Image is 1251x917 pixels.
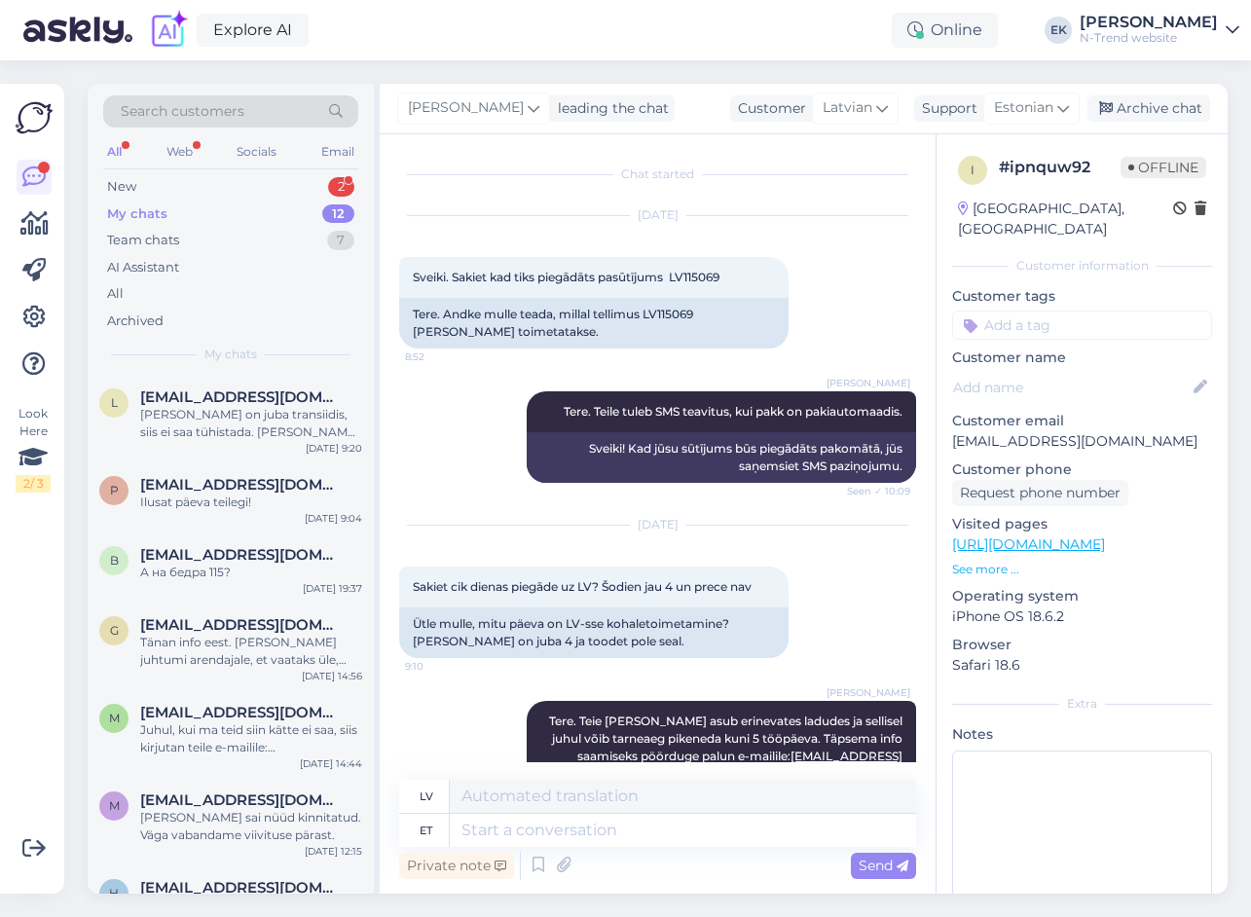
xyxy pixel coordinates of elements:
span: Sakiet cik dienas piegāde uz LV? Šodien jau 4 un prece nav [413,579,752,594]
span: m [109,711,120,725]
div: [DATE] 19:37 [303,581,362,596]
div: Email [317,139,358,165]
div: [PERSON_NAME] sai nüüd kinnitatud. Väga vabandame viivituse pärast. [140,809,362,844]
input: Add a tag [952,311,1212,340]
span: Greetelinholm@gmail.com [140,616,343,634]
span: 9:10 [405,659,478,674]
a: [EMAIL_ADDRESS][DOMAIN_NAME] [791,749,902,781]
span: bezloxov@gmail.com [140,546,343,564]
span: laurule@inbox.lv [140,388,343,406]
p: See more ... [952,561,1212,578]
a: Explore AI [197,14,309,47]
span: Tere. Teile tuleb SMS teavitus, kui pakk on pakiautomaadis. [564,404,902,419]
div: 12 [322,204,354,224]
div: [DATE] 14:56 [302,669,362,683]
div: Chat started [399,165,916,183]
span: [PERSON_NAME] [827,685,910,700]
div: Tänan info eest. [PERSON_NAME] juhtumi arendajale, et vaataks üle, milles probleem võib olla. [140,634,362,669]
div: Tere. Andke mulle teada, millal tellimus LV115069 [PERSON_NAME] toimetatakse. [399,298,789,348]
p: Customer email [952,411,1212,431]
input: Add name [953,377,1190,398]
div: Request phone number [952,480,1128,506]
div: Archived [107,312,164,331]
div: Online [892,13,998,48]
div: 2 [328,177,354,197]
div: Socials [233,139,280,165]
div: [GEOGRAPHIC_DATA], [GEOGRAPHIC_DATA] [958,199,1173,239]
div: leading the chat [550,98,669,119]
div: Juhul, kui ma teid siin kätte ei saa, siis kirjutan teile e-mailile: [EMAIL_ADDRESS][DOMAIN_NAME] [140,721,362,756]
p: Notes [952,724,1212,745]
span: Meivis.piir91@gmail.com [140,791,343,809]
div: AI Assistant [107,258,179,277]
span: [PERSON_NAME] [827,376,910,390]
span: Send [859,857,908,874]
p: iPhone OS 18.6.2 [952,606,1212,627]
span: Seen ✓ 10:09 [837,484,910,498]
span: G [110,623,119,638]
span: Tere. Teie [PERSON_NAME] asub erinevates ladudes ja sellisel juhul võib tarneaeg pikeneda kuni 5 ... [549,714,905,798]
span: My chats [204,346,257,363]
div: [DATE] 9:04 [305,511,362,526]
div: Sveiki! Kad jūsu sūtījums būs piegādāts pakomātā, jūs saņemsiet SMS paziņojumu. [527,432,916,483]
img: Askly Logo [16,99,53,136]
span: p [110,483,119,497]
p: Operating system [952,586,1212,606]
div: lv [420,780,433,813]
div: # ipnquw92 [999,156,1121,179]
p: Customer phone [952,459,1212,480]
div: Customer [730,98,806,119]
div: Private note [399,853,514,879]
span: Offline [1121,157,1206,178]
div: 2 / 3 [16,475,51,493]
div: New [107,177,136,197]
a: [URL][DOMAIN_NAME] [952,535,1105,553]
div: Archive chat [1087,95,1210,122]
div: EK [1045,17,1072,44]
span: i [971,163,975,177]
div: Support [914,98,977,119]
span: 8:52 [405,349,478,364]
span: M [109,798,120,813]
div: All [107,284,124,304]
div: [DATE] [399,206,916,224]
a: [PERSON_NAME]N-Trend website [1080,15,1239,46]
div: 7 [327,231,354,250]
span: Estonian [994,97,1053,119]
div: Ütle mulle, mitu päeva on LV-sse kohaletoimetamine? [PERSON_NAME] on juba 4 ja toodet pole seal. [399,607,789,658]
div: Web [163,139,197,165]
p: Customer name [952,348,1212,368]
span: petersone.agita@inbox.lv [140,476,343,494]
span: Search customers [121,101,244,122]
img: explore-ai [148,10,189,51]
div: [PERSON_NAME] on juba transiidis, siis ei saa tühistada. [PERSON_NAME] välja pole saadetud, siis ... [140,406,362,441]
p: Customer tags [952,286,1212,307]
div: [DATE] 12:15 [305,844,362,859]
div: Team chats [107,231,179,250]
span: l [111,395,118,410]
div: Extra [952,695,1212,713]
div: Ilusat päeva teilegi! [140,494,362,511]
div: А на бедра 115? [140,564,362,581]
div: [DATE] 9:20 [306,441,362,456]
span: h [109,886,119,900]
p: [EMAIL_ADDRESS][DOMAIN_NAME] [952,431,1212,452]
span: Sveiki. Sakiet kad tiks piegādāts pasūtījums LV115069 [413,270,719,284]
div: Customer information [952,257,1212,275]
div: All [103,139,126,165]
div: N-Trend website [1080,30,1218,46]
p: Browser [952,635,1212,655]
p: Visited pages [952,514,1212,534]
span: [PERSON_NAME] [408,97,524,119]
span: Latvian [823,97,872,119]
div: [DATE] [399,516,916,533]
span: helle@risanti.ee [140,879,343,897]
div: [DATE] 14:44 [300,756,362,771]
span: marina_klochkova@ukr.net [140,704,343,721]
div: My chats [107,204,167,224]
div: Look Here [16,405,51,493]
p: Safari 18.6 [952,655,1212,676]
div: [PERSON_NAME] [1080,15,1218,30]
span: b [110,553,119,568]
div: et [420,814,432,847]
